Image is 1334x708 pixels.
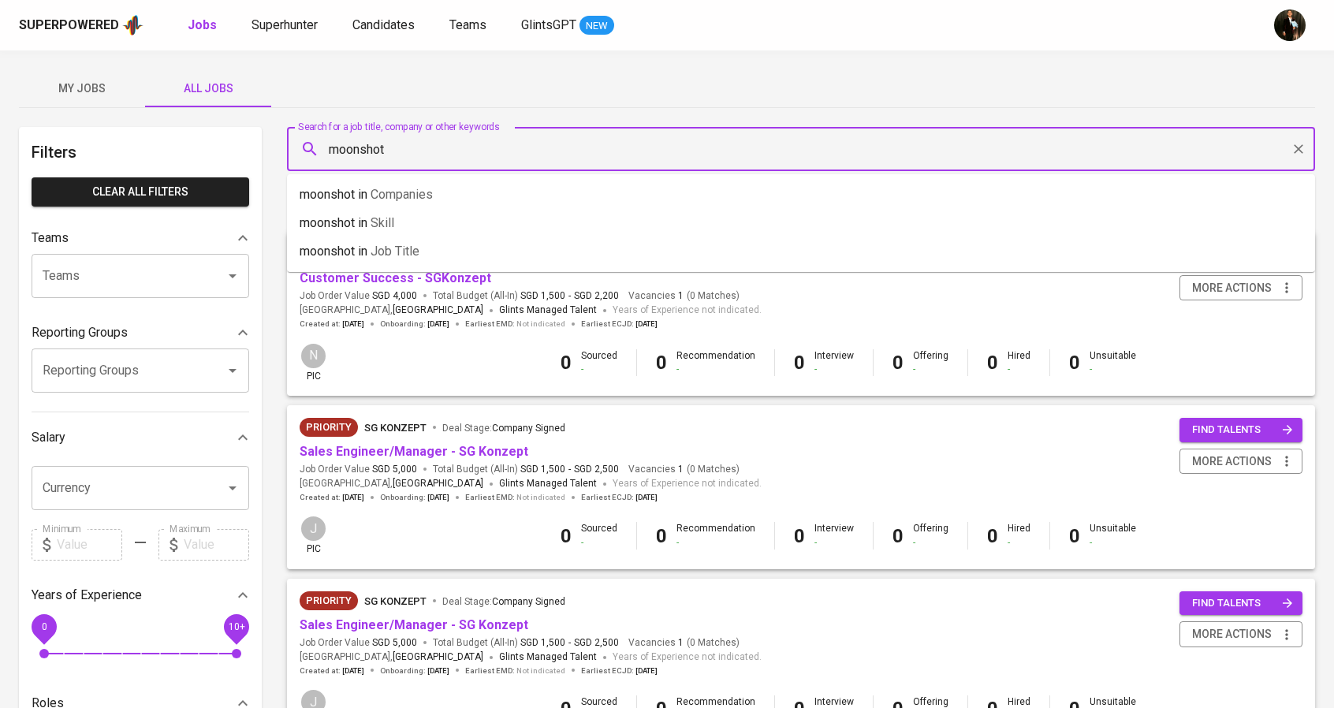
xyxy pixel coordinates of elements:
[520,289,565,303] span: SGD 1,500
[1090,349,1136,376] div: Unsuitable
[427,665,449,676] span: [DATE]
[635,319,658,330] span: [DATE]
[1008,536,1030,550] div: -
[1069,525,1080,547] b: 0
[568,636,571,650] span: -
[300,515,327,556] div: pic
[516,665,565,676] span: Not indicated
[628,636,740,650] span: Vacancies ( 0 Matches )
[581,363,617,376] div: -
[32,222,249,254] div: Teams
[300,418,358,437] div: New Job received from Demand Team
[300,665,364,676] span: Created at :
[581,522,617,549] div: Sourced
[1179,621,1302,647] button: more actions
[44,182,237,202] span: Clear All filters
[1179,275,1302,301] button: more actions
[814,522,854,549] div: Interview
[393,650,483,665] span: [GEOGRAPHIC_DATA]
[574,463,619,476] span: SGD 2,500
[449,16,490,35] a: Teams
[442,423,565,434] span: Deal Stage :
[581,665,658,676] span: Earliest ECJD :
[449,17,486,32] span: Teams
[300,303,483,319] span: [GEOGRAPHIC_DATA] ,
[300,463,417,476] span: Job Order Value
[465,665,565,676] span: Earliest EMD :
[568,463,571,476] span: -
[676,536,755,550] div: -
[520,463,565,476] span: SGD 1,500
[393,303,483,319] span: [GEOGRAPHIC_DATA]
[465,492,565,503] span: Earliest EMD :
[32,579,249,611] div: Years of Experience
[427,492,449,503] span: [DATE]
[19,17,119,35] div: Superpowered
[252,16,321,35] a: Superhunter
[300,270,491,285] a: Customer Success - SGKonzept
[892,352,904,374] b: 0
[892,525,904,547] b: 0
[300,319,364,330] span: Created at :
[1192,624,1272,644] span: more actions
[1090,536,1136,550] div: -
[516,319,565,330] span: Not indicated
[380,665,449,676] span: Onboarding :
[433,463,619,476] span: Total Budget (All-In)
[1287,138,1310,160] button: Clear
[561,352,572,374] b: 0
[635,665,658,676] span: [DATE]
[380,492,449,503] span: Onboarding :
[188,16,220,35] a: Jobs
[300,342,327,383] div: pic
[581,349,617,376] div: Sourced
[1192,421,1293,439] span: find talents
[371,244,419,259] span: Job title
[1090,363,1136,376] div: -
[184,529,249,561] input: Value
[1008,363,1030,376] div: -
[492,423,565,434] span: Company Signed
[41,620,47,632] span: 0
[300,289,417,303] span: Job Order Value
[300,636,417,650] span: Job Order Value
[155,79,262,99] span: All Jobs
[1192,594,1293,613] span: find talents
[794,525,805,547] b: 0
[300,492,364,503] span: Created at :
[613,476,762,492] span: Years of Experience not indicated.
[1192,278,1272,298] span: more actions
[342,492,364,503] span: [DATE]
[342,665,364,676] span: [DATE]
[516,492,565,503] span: Not indicated
[581,492,658,503] span: Earliest ECJD :
[913,536,948,550] div: -
[499,478,597,489] span: Glints Managed Talent
[300,591,358,610] div: New Job received from Demand Team
[574,636,619,650] span: SGD 2,500
[676,522,755,549] div: Recommendation
[574,289,619,303] span: SGD 2,200
[1179,449,1302,475] button: more actions
[987,352,998,374] b: 0
[676,463,684,476] span: 1
[371,215,394,230] span: Skill
[433,636,619,650] span: Total Budget (All-In)
[579,18,614,34] span: NEW
[656,525,667,547] b: 0
[222,265,244,287] button: Open
[32,317,249,348] div: Reporting Groups
[122,13,143,37] img: app logo
[32,323,128,342] p: Reporting Groups
[364,422,427,434] span: SG Konzept
[794,352,805,374] b: 0
[568,289,571,303] span: -
[372,636,417,650] span: SGD 5,000
[228,620,244,632] span: 10+
[57,529,122,561] input: Value
[32,140,249,165] h6: Filters
[300,214,394,233] p: moonshot in
[222,360,244,382] button: Open
[521,16,614,35] a: GlintsGPT NEW
[393,476,483,492] span: [GEOGRAPHIC_DATA]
